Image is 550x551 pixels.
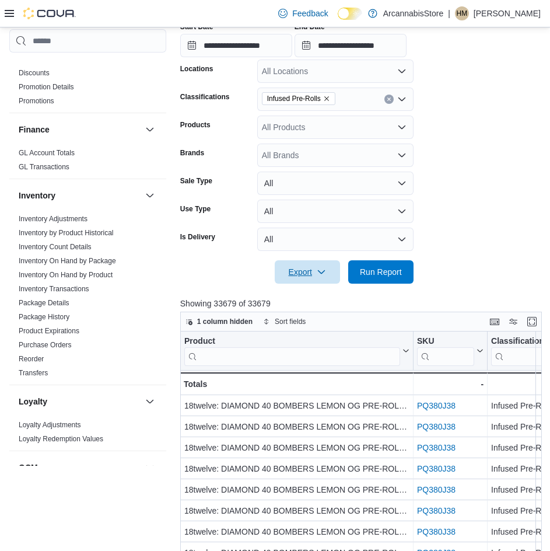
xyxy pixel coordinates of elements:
[448,6,450,20] p: |
[180,120,211,130] label: Products
[19,190,55,201] h3: Inventory
[184,336,400,366] div: Product
[19,215,87,223] a: Inventory Adjustments
[19,256,116,266] span: Inventory On Hand by Package
[348,260,414,284] button: Run Report
[417,443,456,452] a: PQ380J38
[417,401,456,410] a: PQ380J38
[397,95,407,104] button: Open list of options
[417,464,456,473] a: PQ380J38
[180,176,212,186] label: Sale Type
[417,527,456,536] a: PQ380J38
[19,68,50,78] span: Discounts
[417,336,474,366] div: SKU URL
[417,506,456,515] a: PQ380J38
[19,190,141,201] button: Inventory
[184,399,409,413] div: 18twelve: DIAMOND 40 BOMBERS LEMON OG PRE-ROLLS (LEMON OG CANDY) - 2 x 0.5g
[19,462,141,473] button: OCM
[19,396,141,407] button: Loyalty
[23,8,76,19] img: Cova
[19,462,38,473] h3: OCM
[180,148,204,158] label: Brands
[257,200,414,223] button: All
[143,123,157,137] button: Finance
[184,504,409,518] div: 18twelve: DIAMOND 40 BOMBERS LEMON OG PRE-ROLLS (LEMON OG CANDY) - 2 x 0.5g
[184,336,400,347] div: Product
[19,340,72,350] span: Purchase Orders
[282,260,333,284] span: Export
[417,422,456,431] a: PQ380J38
[180,64,213,74] label: Locations
[184,420,409,434] div: 18twelve: DIAMOND 40 BOMBERS LEMON OG PRE-ROLLS (LEMON OG CANDY) - 2 x 0.5g
[19,299,69,307] a: Package Details
[9,212,166,385] div: Inventory
[19,69,50,77] a: Discounts
[19,149,75,157] a: GL Account Totals
[258,315,310,329] button: Sort fields
[143,461,157,475] button: OCM
[184,377,409,391] div: Totals
[19,327,79,335] a: Product Expirations
[397,67,407,76] button: Open list of options
[417,377,484,391] div: -
[525,315,539,329] button: Enter fullscreen
[275,260,340,284] button: Export
[19,271,113,279] a: Inventory On Hand by Product
[19,124,50,135] h3: Finance
[184,441,409,455] div: 18twelve: DIAMOND 40 BOMBERS LEMON OG PRE-ROLLS (LEMON OG CANDY) - 2 x 0.5g
[9,146,166,179] div: Finance
[19,82,74,92] span: Promotion Details
[267,93,321,104] span: Infused Pre-Rolls
[180,92,230,102] label: Classifications
[184,336,409,366] button: Product
[19,434,103,444] span: Loyalty Redemption Values
[19,368,48,378] span: Transfers
[19,421,81,429] a: Loyalty Adjustments
[180,34,292,57] input: Press the down key to open a popover containing a calendar.
[19,369,48,377] a: Transfers
[384,95,394,104] button: Clear input
[488,315,502,329] button: Keyboard shortcuts
[292,8,328,19] span: Feedback
[19,355,44,363] a: Reorder
[19,148,75,158] span: GL Account Totals
[181,315,257,329] button: 1 column hidden
[19,285,89,293] a: Inventory Transactions
[19,257,116,265] a: Inventory On Hand by Package
[19,124,141,135] button: Finance
[19,96,54,106] span: Promotions
[19,162,69,172] span: GL Transactions
[19,284,89,294] span: Inventory Transactions
[397,151,407,160] button: Open list of options
[19,420,81,430] span: Loyalty Adjustments
[257,228,414,251] button: All
[19,313,69,321] a: Package History
[19,312,69,322] span: Package History
[257,172,414,195] button: All
[19,354,44,364] span: Reorder
[262,92,335,105] span: Infused Pre-Rolls
[274,2,332,25] a: Feedback
[295,34,407,57] input: Press the down key to open a popover containing a calendar.
[143,189,157,203] button: Inventory
[455,6,469,20] div: Henrique Merzari
[19,396,47,407] h3: Loyalty
[19,326,79,336] span: Product Expirations
[19,163,69,171] a: GL Transactions
[19,214,87,224] span: Inventory Adjustments
[19,243,92,251] a: Inventory Count Details
[19,435,103,443] a: Loyalty Redemption Values
[19,228,114,238] span: Inventory by Product Historical
[275,317,306,326] span: Sort fields
[19,270,113,280] span: Inventory On Hand by Product
[184,525,409,539] div: 18twelve: DIAMOND 40 BOMBERS LEMON OG PRE-ROLLS (LEMON OG CANDY) - 2 x 0.5g
[417,485,456,494] a: PQ380J38
[180,298,546,309] p: Showing 33679 of 33679
[197,317,253,326] span: 1 column hidden
[184,462,409,476] div: 18twelve: DIAMOND 40 BOMBERS LEMON OG PRE-ROLLS (LEMON OG CANDY) - 2 x 0.5g
[19,97,54,105] a: Promotions
[19,229,114,237] a: Inventory by Product Historical
[474,6,541,20] p: [PERSON_NAME]
[383,6,444,20] p: ArcannabisStore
